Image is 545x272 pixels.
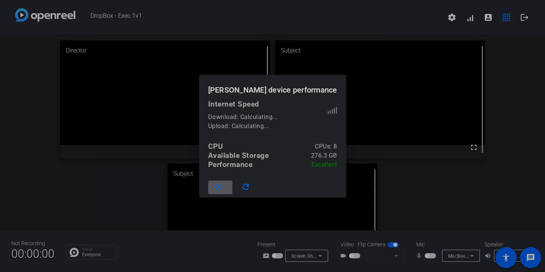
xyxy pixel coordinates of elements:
[311,151,337,160] div: 276.3 GB
[208,142,223,151] div: CPU
[311,160,337,169] div: Excellent
[208,151,269,160] div: Available Storage
[208,113,328,122] div: Download: Calculating...
[214,182,223,192] mat-icon: close
[315,142,337,151] div: CPUs: 8
[208,160,253,169] div: Performance
[241,182,251,192] mat-icon: refresh
[199,75,346,99] h1: [PERSON_NAME] device performance
[208,122,328,131] div: Upload: Calculating...
[208,100,337,109] div: Internet Speed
